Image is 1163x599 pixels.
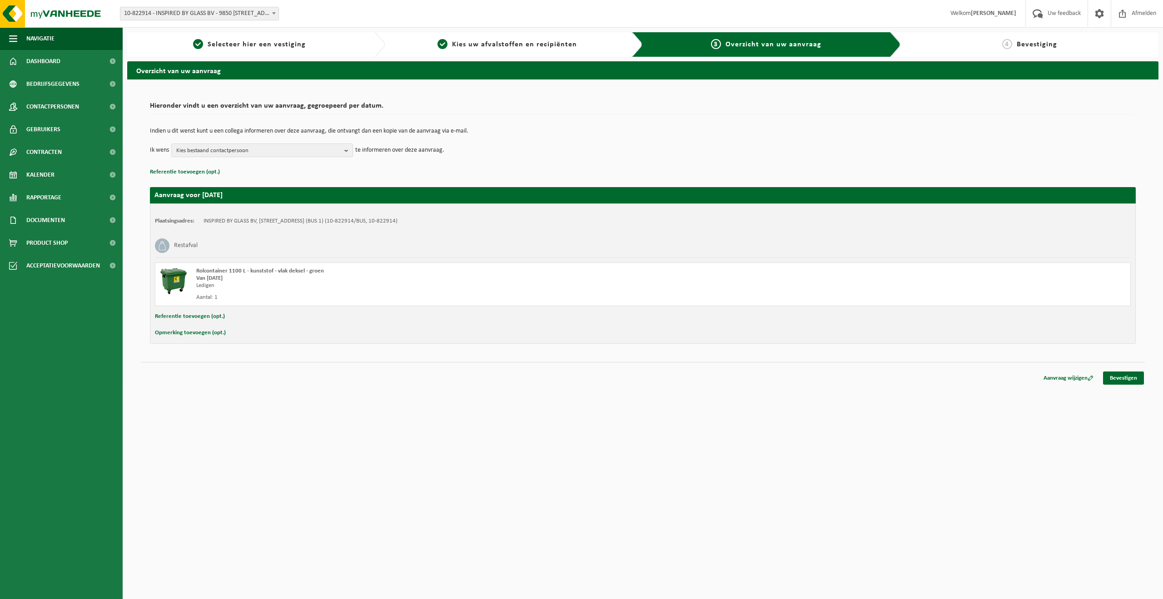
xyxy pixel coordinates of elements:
span: Rolcontainer 1100 L - kunststof - vlak deksel - groen [196,268,324,274]
span: Kies bestaand contactpersoon [176,144,341,158]
strong: Van [DATE] [196,275,223,281]
a: Aanvraag wijzigen [1037,371,1100,385]
span: Contracten [26,141,62,163]
span: Rapportage [26,186,61,209]
span: Product Shop [26,232,68,254]
span: Bevestiging [1017,41,1057,48]
div: Aantal: 1 [196,294,679,301]
span: Selecteer hier een vestiging [208,41,306,48]
span: Documenten [26,209,65,232]
h2: Hieronder vindt u een overzicht van uw aanvraag, gegroepeerd per datum. [150,102,1136,114]
span: Acceptatievoorwaarden [26,254,100,277]
span: 10-822914 - INSPIRED BY GLASS BV - 9850 LANDEGEM, VOSSELARESTRAAT 71C (BUS 1) [120,7,278,20]
span: Dashboard [26,50,60,73]
h3: Restafval [174,238,198,253]
strong: Plaatsingsadres: [155,218,194,224]
p: Indien u dit wenst kunt u een collega informeren over deze aanvraag, die ontvangt dan een kopie v... [150,128,1136,134]
span: 2 [437,39,447,49]
p: te informeren over deze aanvraag. [355,144,444,157]
strong: Aanvraag voor [DATE] [154,192,223,199]
button: Kies bestaand contactpersoon [171,144,353,157]
span: Gebruikers [26,118,60,141]
span: Contactpersonen [26,95,79,118]
span: 4 [1002,39,1012,49]
span: Navigatie [26,27,55,50]
h2: Overzicht van uw aanvraag [127,61,1158,79]
strong: [PERSON_NAME] [971,10,1016,17]
a: 1Selecteer hier een vestiging [132,39,367,50]
button: Referentie toevoegen (opt.) [155,311,225,322]
button: Referentie toevoegen (opt.) [150,166,220,178]
span: Overzicht van uw aanvraag [726,41,821,48]
span: Bedrijfsgegevens [26,73,80,95]
p: Ik wens [150,144,169,157]
div: Ledigen [196,282,679,289]
span: Kalender [26,163,55,186]
a: 2Kies uw afvalstoffen en recipiënten [390,39,625,50]
a: Bevestigen [1103,371,1144,385]
td: INSPIRED BY GLASS BV, [STREET_ADDRESS] (BUS 1) (10-822914/BUS, 10-822914) [204,218,398,225]
span: 1 [193,39,203,49]
span: 3 [711,39,721,49]
img: WB-1100-HPE-GN-01.png [160,267,187,295]
span: Kies uw afvalstoffen en recipiënten [452,41,577,48]
button: Opmerking toevoegen (opt.) [155,327,226,339]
